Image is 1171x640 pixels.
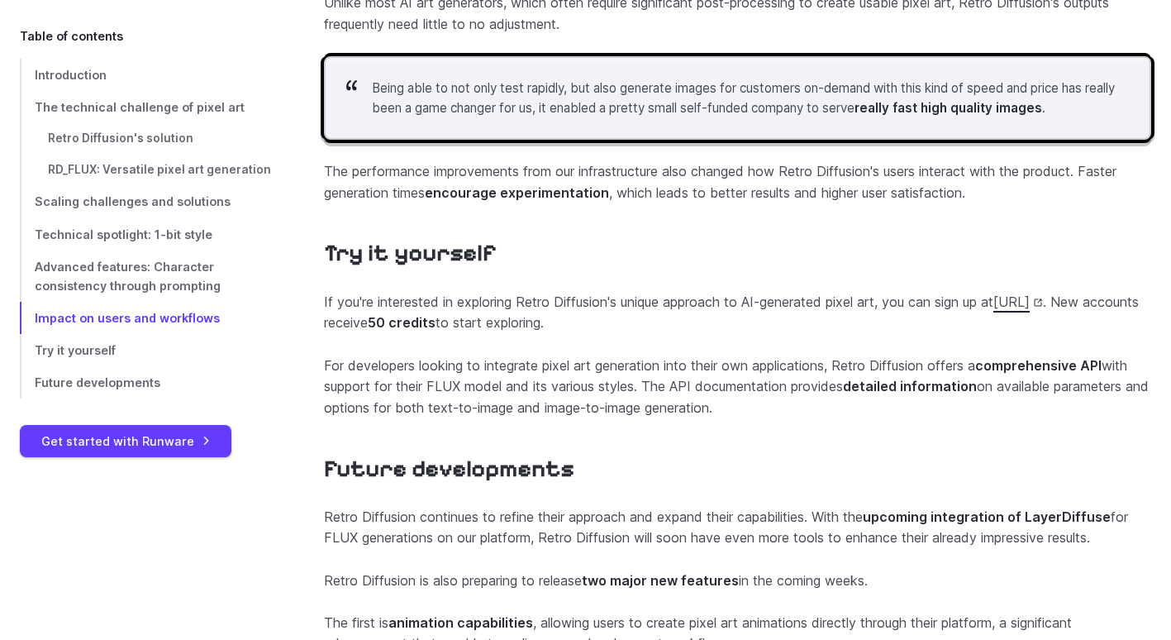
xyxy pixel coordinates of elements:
[35,343,116,357] span: Try it yourself
[324,239,497,268] a: Try it yourself
[35,260,221,293] span: Advanced features: Character consistency through prompting
[582,572,739,589] strong: two major new features
[20,59,271,91] a: Introduction
[48,163,271,176] span: RD_FLUX: Versatile pixel art generation
[35,375,160,389] span: Future developments
[993,294,1043,310] a: [URL]
[854,100,1042,116] strong: really fast high quality images
[20,26,123,45] span: Table of contents
[20,334,271,366] a: Try it yourself
[324,161,1151,203] p: The performance improvements from our infrastructure also changed how Retro Diffusion's users int...
[324,507,1151,549] p: Retro Diffusion continues to refine their approach and expand their capabilities. With the for FL...
[843,378,977,394] strong: detailed information
[20,251,271,302] a: Advanced features: Character consistency through prompting
[35,227,212,241] span: Technical spotlight: 1-bit style
[863,509,1111,525] strong: upcoming integration of LayerDiffuse
[324,356,1151,419] p: For developers looking to integrate pixel art generation into their own applications, Retro Diffu...
[388,614,533,631] strong: animation capabilities
[975,357,1102,374] strong: comprehensive API
[20,123,271,155] a: Retro Diffusion's solution
[35,100,245,114] span: The technical challenge of pixel art
[20,155,271,186] a: RD_FLUX: Versatile pixel art generation
[20,186,271,218] a: Scaling challenges and solutions
[372,79,1123,119] p: Being able to not only test rapidly, but also generate images for customers on-demand with this k...
[324,292,1151,334] p: If you're interested in exploring Retro Diffusion's unique approach to AI-generated pixel art, yo...
[20,366,271,399] a: Future developments
[324,571,1151,592] p: Retro Diffusion is also preparing to release in the coming weeks.
[20,302,271,334] a: Impact on users and workflows
[20,91,271,123] a: The technical challenge of pixel art
[20,425,231,457] a: Get started with Runware
[20,218,271,251] a: Technical spotlight: 1-bit style
[35,195,231,209] span: Scaling challenges and solutions
[425,184,609,201] strong: encourage experimentation
[35,311,220,325] span: Impact on users and workflows
[368,314,436,331] strong: 50 credits
[324,455,574,484] a: Future developments
[35,68,107,82] span: Introduction
[48,131,193,145] span: Retro Diffusion's solution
